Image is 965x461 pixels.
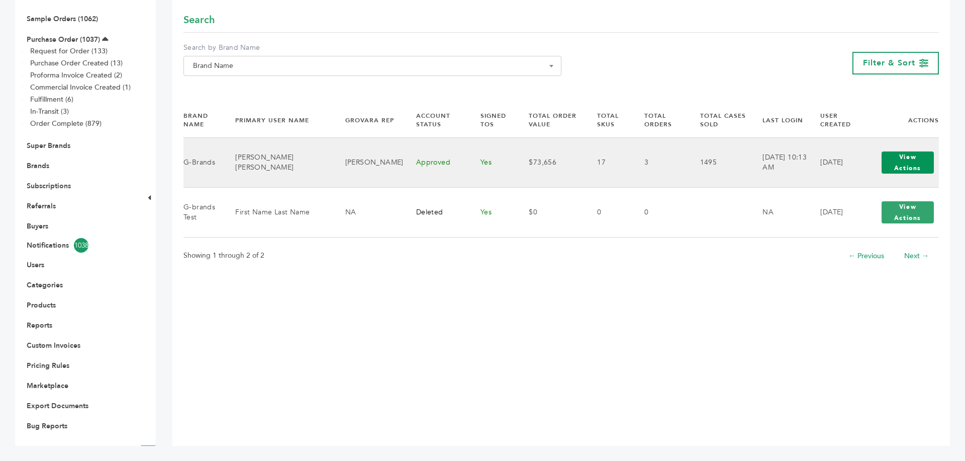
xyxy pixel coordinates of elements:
[30,70,122,80] a: Proforma Invoice Created (2)
[27,260,44,270] a: Users
[27,35,100,44] a: Purchase Order (1037)
[585,103,632,137] th: Total SKUs
[223,138,332,188] td: [PERSON_NAME] [PERSON_NAME]
[688,103,750,137] th: Total Cases Sold
[189,59,556,73] span: Brand Name
[183,138,223,188] td: G-Brands
[585,138,632,188] td: 17
[27,141,70,150] a: Super Brands
[516,103,585,137] th: Total Order Value
[183,188,223,238] td: G-brands Test
[468,138,516,188] td: Yes
[333,188,404,238] td: NA
[183,103,223,137] th: Brand Name
[333,103,404,137] th: Grovara Rep
[223,188,332,238] td: First Name Last Name
[404,188,468,238] td: Deleted
[27,201,56,211] a: Referrals
[183,43,561,53] label: Search by Brand Name
[27,381,68,391] a: Marketplace
[585,188,632,238] td: 0
[27,401,88,411] a: Export Documents
[882,151,934,174] button: View Actions
[404,138,468,188] td: Approved
[750,138,808,188] td: [DATE] 10:13 AM
[848,251,884,261] a: ← Previous
[750,103,808,137] th: Last Login
[27,14,98,24] a: Sample Orders (1062)
[27,181,71,191] a: Subscriptions
[74,238,88,253] span: 1038
[750,188,808,238] td: NA
[864,103,939,137] th: Actions
[27,280,63,290] a: Categories
[882,201,934,223] button: View Actions
[632,103,688,137] th: Total Orders
[30,95,73,104] a: Fulfillment (6)
[30,107,69,116] a: In-Transit (3)
[183,56,561,76] span: Brand Name
[632,138,688,188] td: 3
[27,421,67,431] a: Bug Reports
[27,221,48,231] a: Buyers
[27,321,52,330] a: Reports
[27,238,129,253] a: Notifications1038
[30,46,108,56] a: Request for Order (133)
[183,13,215,27] span: Search
[333,138,404,188] td: [PERSON_NAME]
[688,138,750,188] td: 1495
[27,341,80,350] a: Custom Invoices
[27,361,69,370] a: Pricing Rules
[27,300,56,310] a: Products
[30,83,131,92] a: Commercial Invoice Created (1)
[808,188,864,238] td: [DATE]
[27,161,49,171] a: Brands
[30,58,123,68] a: Purchase Order Created (13)
[808,138,864,188] td: [DATE]
[516,138,585,188] td: $73,656
[468,103,516,137] th: Signed TOS
[404,103,468,137] th: Account Status
[30,119,102,128] a: Order Complete (879)
[223,103,332,137] th: Primary User Name
[863,57,915,68] span: Filter & Sort
[904,251,929,261] a: Next →
[632,188,688,238] td: 0
[516,188,585,238] td: $0
[183,250,264,262] p: Showing 1 through 2 of 2
[808,103,864,137] th: User Created
[468,188,516,238] td: Yes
